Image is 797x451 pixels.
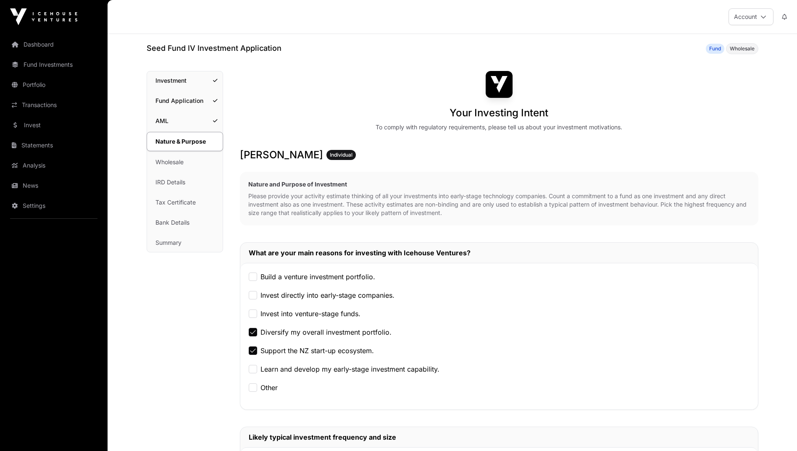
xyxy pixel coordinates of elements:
label: Invest directly into early-stage companies. [260,290,395,300]
label: Support the NZ start-up ecosystem. [260,346,374,356]
a: Invest [7,116,101,134]
a: Nature & Purpose [147,132,223,151]
label: Diversify my overall investment portfolio. [260,327,392,337]
a: Portfolio [7,76,101,94]
a: Bank Details [147,213,223,232]
span: Fund [709,45,721,52]
iframe: Chat Widget [755,411,797,451]
a: AML [147,112,223,130]
a: Analysis [7,156,101,175]
h1: Seed Fund IV Investment Application [147,42,281,54]
span: Wholesale [730,45,755,52]
h1: Your Investing Intent [450,106,548,120]
h2: Nature and Purpose of Investment [248,180,750,189]
h2: What are your main reasons for investing with Icehouse Ventures? [249,248,750,258]
span: Individual [330,152,352,158]
img: Seed Fund IV [486,71,513,98]
label: Invest into venture-stage funds. [260,309,360,319]
label: Learn and develop my early-stage investment capability. [260,364,439,374]
a: Settings [7,197,101,215]
a: Investment [147,71,223,90]
div: To comply with regulatory requirements, please tell us about your investment motivations. [376,123,622,131]
a: Tax Certificate [147,193,223,212]
a: Transactions [7,96,101,114]
a: Dashboard [7,35,101,54]
a: IRD Details [147,173,223,191]
a: Fund Application [147,92,223,110]
h2: Likely typical investment frequency and size [249,432,750,442]
h3: [PERSON_NAME] [240,148,758,162]
a: Fund Investments [7,55,101,74]
a: Summary [147,233,223,252]
a: Wholesale [147,153,223,171]
button: Account [729,8,773,25]
label: Other [260,383,278,393]
label: Build a venture investment portfolio. [260,272,375,282]
a: Statements [7,136,101,155]
a: News [7,176,101,195]
img: Icehouse Ventures Logo [10,8,77,25]
p: Please provide your activity estimate thinking of all your investments into early-stage technolog... [248,192,750,217]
